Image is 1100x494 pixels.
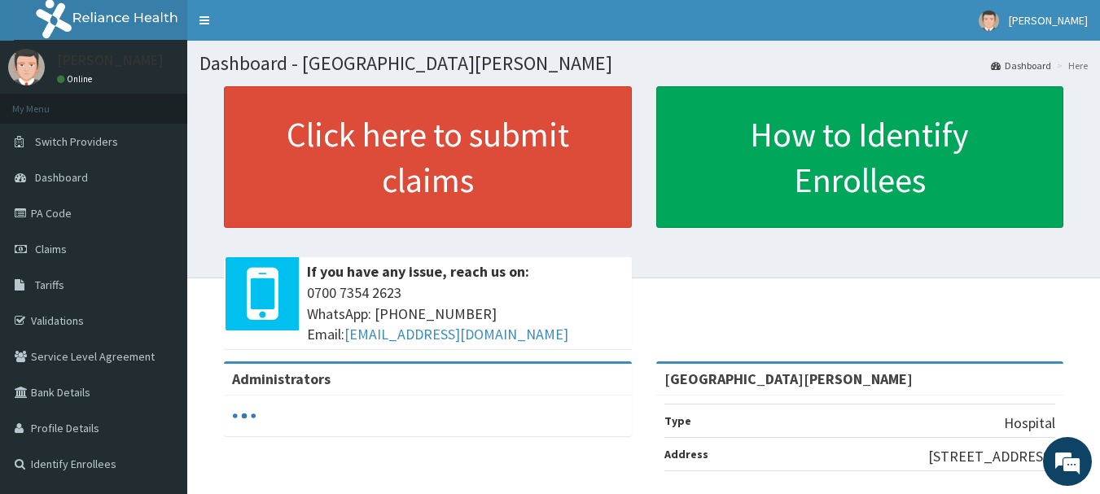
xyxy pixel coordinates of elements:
[35,134,118,149] span: Switch Providers
[8,49,45,85] img: User Image
[656,86,1064,228] a: How to Identify Enrollees
[979,11,999,31] img: User Image
[344,325,568,343] a: [EMAIL_ADDRESS][DOMAIN_NAME]
[664,413,691,428] b: Type
[664,369,913,388] strong: [GEOGRAPHIC_DATA][PERSON_NAME]
[1053,59,1088,72] li: Here
[664,447,708,461] b: Address
[199,53,1088,74] h1: Dashboard - [GEOGRAPHIC_DATA][PERSON_NAME]
[928,446,1055,467] p: [STREET_ADDRESS]
[1004,413,1055,434] p: Hospital
[307,262,529,281] b: If you have any issue, reach us on:
[232,369,331,388] b: Administrators
[57,53,164,68] p: [PERSON_NAME]
[57,73,96,85] a: Online
[35,242,67,256] span: Claims
[35,170,88,185] span: Dashboard
[307,282,624,345] span: 0700 7354 2623 WhatsApp: [PHONE_NUMBER] Email:
[1009,13,1088,28] span: [PERSON_NAME]
[232,404,256,428] svg: audio-loading
[991,59,1051,72] a: Dashboard
[35,278,64,292] span: Tariffs
[224,86,632,228] a: Click here to submit claims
